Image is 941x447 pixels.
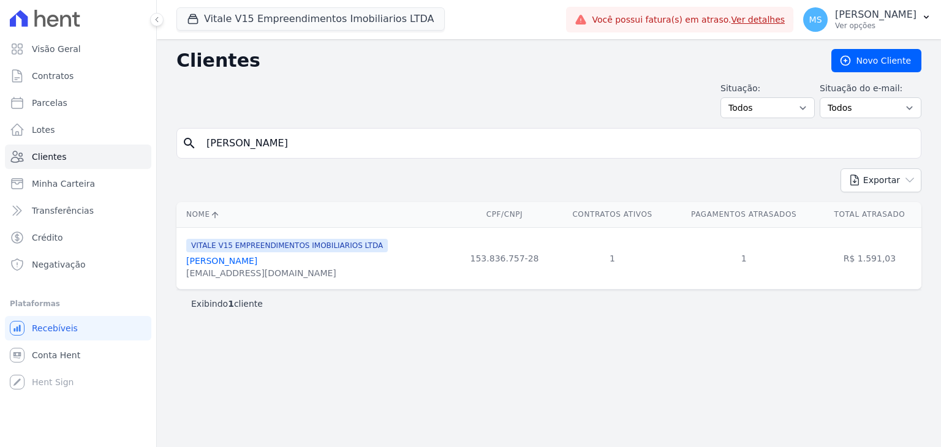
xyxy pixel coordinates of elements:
[32,97,67,109] span: Parcelas
[32,178,95,190] span: Minha Carteira
[809,15,822,24] span: MS
[32,151,66,163] span: Clientes
[670,227,818,289] td: 1
[820,82,921,95] label: Situação do e-mail:
[182,136,197,151] i: search
[5,316,151,340] a: Recebíveis
[670,202,818,227] th: Pagamentos Atrasados
[5,118,151,142] a: Lotes
[228,299,234,309] b: 1
[5,91,151,115] a: Parcelas
[5,198,151,223] a: Transferências
[186,256,257,266] a: [PERSON_NAME]
[176,7,445,31] button: Vitale V15 Empreendimentos Imobiliarios LTDA
[32,231,63,244] span: Crédito
[5,343,151,367] a: Conta Hent
[454,227,554,289] td: 153.836.757-28
[818,202,921,227] th: Total Atrasado
[186,239,388,252] span: VITALE V15 EMPREENDIMENTOS IMOBILIARIOS LTDA
[5,145,151,169] a: Clientes
[32,205,94,217] span: Transferências
[835,21,916,31] p: Ver opções
[186,267,388,279] div: [EMAIL_ADDRESS][DOMAIN_NAME]
[555,227,670,289] td: 1
[32,322,78,334] span: Recebíveis
[32,124,55,136] span: Lotes
[32,70,74,82] span: Contratos
[592,13,785,26] span: Você possui fatura(s) em atraso.
[818,227,921,289] td: R$ 1.591,03
[720,82,815,95] label: Situação:
[191,298,263,310] p: Exibindo cliente
[793,2,941,37] button: MS [PERSON_NAME] Ver opções
[831,49,921,72] a: Novo Cliente
[835,9,916,21] p: [PERSON_NAME]
[176,202,454,227] th: Nome
[5,37,151,61] a: Visão Geral
[555,202,670,227] th: Contratos Ativos
[199,131,916,156] input: Buscar por nome, CPF ou e-mail
[841,168,921,192] button: Exportar
[32,349,80,361] span: Conta Hent
[5,64,151,88] a: Contratos
[5,171,151,196] a: Minha Carteira
[454,202,554,227] th: CPF/CNPJ
[731,15,785,24] a: Ver detalhes
[32,43,81,55] span: Visão Geral
[32,258,86,271] span: Negativação
[5,252,151,277] a: Negativação
[10,296,146,311] div: Plataformas
[5,225,151,250] a: Crédito
[176,50,812,72] h2: Clientes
